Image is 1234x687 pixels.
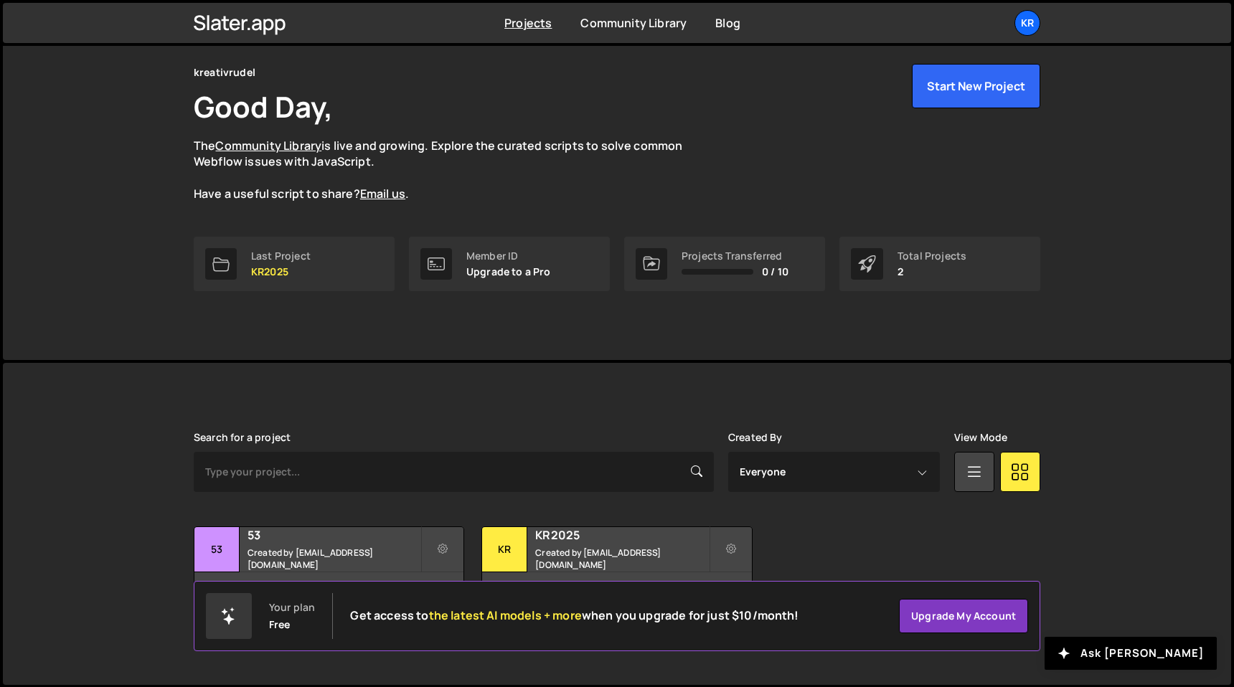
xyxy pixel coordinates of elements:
label: View Mode [954,432,1007,443]
a: Projects [504,15,552,31]
a: Blog [715,15,740,31]
p: 2 [898,266,966,278]
a: KR KR2025 Created by [EMAIL_ADDRESS][DOMAIN_NAME] 3 pages, last updated by [DATE] [481,526,752,616]
a: kr [1014,10,1040,36]
a: 53 53 Created by [EMAIL_ADDRESS][DOMAIN_NAME] 1 page, last updated by [DATE] [194,526,464,616]
span: 0 / 10 [762,266,788,278]
div: Total Projects [898,250,966,262]
div: Your plan [269,602,315,613]
span: the latest AI models + more [429,607,582,623]
div: Member ID [466,250,551,262]
label: Search for a project [194,432,291,443]
a: Last Project KR2025 [194,237,395,291]
h2: Get access to when you upgrade for just $10/month! [350,609,799,622]
div: 3 pages, last updated by [DATE] [482,572,751,615]
div: 1 page, last updated by [DATE] [194,572,463,615]
div: Last Project [251,250,311,262]
h2: 53 [248,527,420,543]
input: Type your project... [194,452,714,492]
h1: Good Day, [194,87,333,126]
button: Ask [PERSON_NAME] [1045,637,1217,670]
div: kreativrudel [194,64,255,81]
h2: KR2025 [535,527,708,543]
p: Upgrade to a Pro [466,266,551,278]
a: Email us [360,186,405,202]
div: 53 [194,527,240,572]
p: The is live and growing. Explore the curated scripts to solve common Webflow issues with JavaScri... [194,138,710,202]
button: Start New Project [912,64,1040,108]
a: Community Library [215,138,321,153]
div: Projects Transferred [682,250,788,262]
div: Free [269,619,291,630]
a: Community Library [580,15,687,31]
small: Created by [EMAIL_ADDRESS][DOMAIN_NAME] [248,546,420,571]
small: Created by [EMAIL_ADDRESS][DOMAIN_NAME] [535,546,708,571]
a: Upgrade my account [899,599,1028,633]
p: KR2025 [251,266,311,278]
div: KR [482,527,527,572]
label: Created By [728,432,783,443]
